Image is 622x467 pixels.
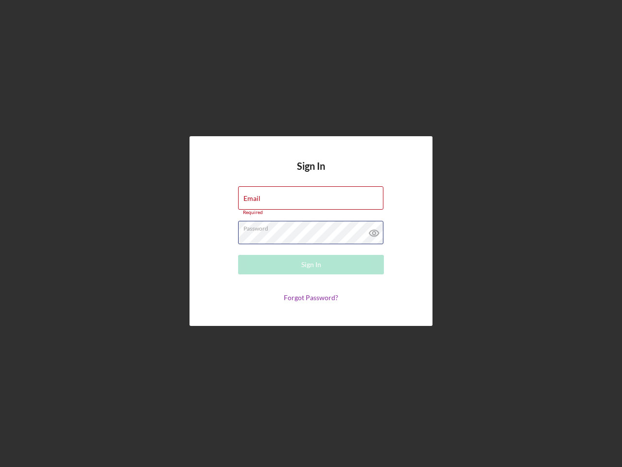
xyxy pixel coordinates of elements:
h4: Sign In [297,161,325,186]
div: Sign In [301,255,321,274]
a: Forgot Password? [284,293,338,302]
button: Sign In [238,255,384,274]
label: Password [243,221,383,232]
label: Email [243,195,260,202]
div: Required [238,210,384,216]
